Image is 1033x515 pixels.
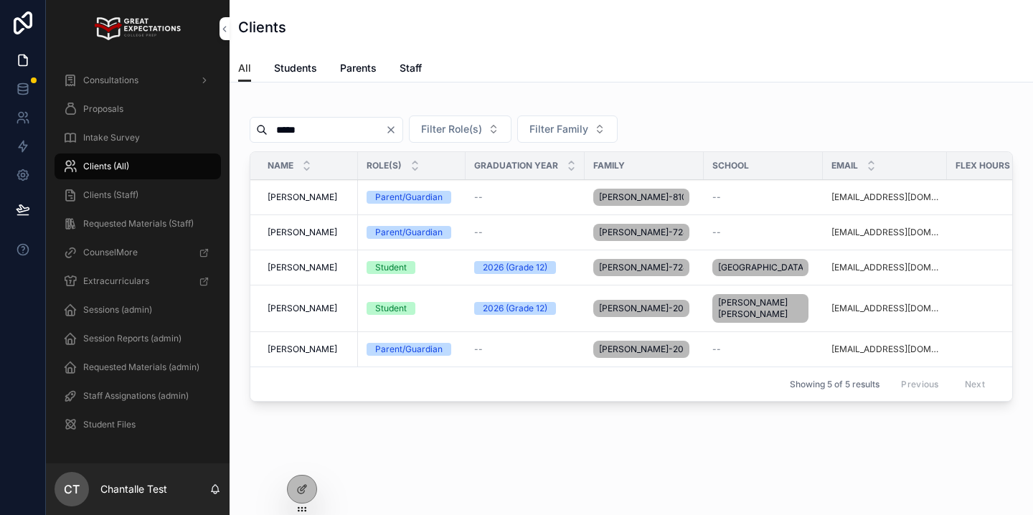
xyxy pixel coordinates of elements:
span: Staff Assignations (admin) [83,390,189,402]
a: [EMAIL_ADDRESS][DOMAIN_NAME] [831,344,938,355]
span: CounselMore [83,247,138,258]
a: [PERSON_NAME]-724 [593,256,695,279]
span: Name [268,160,293,171]
a: Clients (Staff) [55,182,221,208]
span: Family [593,160,625,171]
a: [EMAIL_ADDRESS][DOMAIN_NAME] [831,192,938,203]
a: [PERSON_NAME] [PERSON_NAME] [712,291,814,326]
a: 2026 (Grade 12) [474,261,576,274]
span: Showing 5 of 5 results [790,379,879,390]
a: [PERSON_NAME]-724 [593,221,695,244]
div: scrollable content [46,57,230,456]
span: [GEOGRAPHIC_DATA] [718,262,803,273]
span: [PERSON_NAME]-810 [599,192,684,203]
span: Consultations [83,75,138,86]
a: All [238,55,251,82]
span: [PERSON_NAME]-724 [599,262,684,273]
span: Filter Role(s) [421,122,482,136]
button: Select Button [409,115,511,143]
a: Parent/Guardian [367,191,457,204]
a: [PERSON_NAME] [268,227,349,238]
span: [PERSON_NAME] [PERSON_NAME] [718,297,803,320]
span: Sessions (admin) [83,304,152,316]
span: -- [474,344,483,355]
a: [PERSON_NAME]-810 [593,186,695,209]
a: [EMAIL_ADDRESS][DOMAIN_NAME] [831,262,938,273]
span: [PERSON_NAME] [268,303,337,314]
div: 2026 (Grade 12) [483,261,547,274]
p: Chantalle Test [100,482,167,496]
a: Parent/Guardian [367,226,457,239]
span: Clients (Staff) [83,189,138,201]
a: 2026 (Grade 12) [474,302,576,315]
span: [PERSON_NAME] [268,262,337,273]
a: [PERSON_NAME]-203 [593,297,695,320]
a: [GEOGRAPHIC_DATA] [712,256,814,279]
div: Student [375,261,407,274]
button: Select Button [517,115,618,143]
a: -- [474,192,576,203]
span: Intake Survey [83,132,140,143]
span: -- [712,344,721,355]
img: App logo [95,17,180,40]
a: Requested Materials (Staff) [55,211,221,237]
a: Student [367,302,457,315]
a: Staff Assignations (admin) [55,383,221,409]
span: -- [712,192,721,203]
span: Requested Materials (admin) [83,362,199,373]
span: Role(s) [367,160,402,171]
span: [PERSON_NAME] [268,227,337,238]
span: All [238,61,251,75]
a: -- [712,344,814,355]
a: Parents [340,55,377,84]
a: Student [367,261,457,274]
span: Session Reports (admin) [83,333,181,344]
a: Clients (All) [55,153,221,179]
a: -- [474,344,576,355]
a: [EMAIL_ADDRESS][DOMAIN_NAME] [831,227,938,238]
a: [EMAIL_ADDRESS][DOMAIN_NAME] [831,303,938,314]
span: [PERSON_NAME] [268,192,337,203]
span: Student Files [83,419,136,430]
a: -- [712,192,814,203]
span: Graduation Year [474,160,558,171]
a: Parent/Guardian [367,343,457,356]
a: [PERSON_NAME] [268,303,349,314]
span: [PERSON_NAME]-724 [599,227,684,238]
span: Clients (All) [83,161,129,172]
span: [PERSON_NAME]-203 [599,303,684,314]
span: -- [712,227,721,238]
div: Parent/Guardian [375,226,443,239]
span: Requested Materials (Staff) [83,218,194,230]
span: School [712,160,749,171]
a: [PERSON_NAME] [268,344,349,355]
a: Staff [400,55,422,84]
span: Proposals [83,103,123,115]
span: Students [274,61,317,75]
a: Sessions (admin) [55,297,221,323]
a: Consultations [55,67,221,93]
button: Clear [385,124,402,136]
span: [PERSON_NAME] [268,344,337,355]
div: Parent/Guardian [375,191,443,204]
a: Extracurriculars [55,268,221,294]
span: CT [64,481,80,498]
a: -- [712,227,814,238]
span: -- [474,192,483,203]
div: Parent/Guardian [375,343,443,356]
span: Parents [340,61,377,75]
a: Session Reports (admin) [55,326,221,351]
a: Requested Materials (admin) [55,354,221,380]
span: -- [474,227,483,238]
span: Staff [400,61,422,75]
a: Intake Survey [55,125,221,151]
a: -- [474,227,576,238]
div: 2026 (Grade 12) [483,302,547,315]
div: Student [375,302,407,315]
span: Extracurriculars [83,275,149,287]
